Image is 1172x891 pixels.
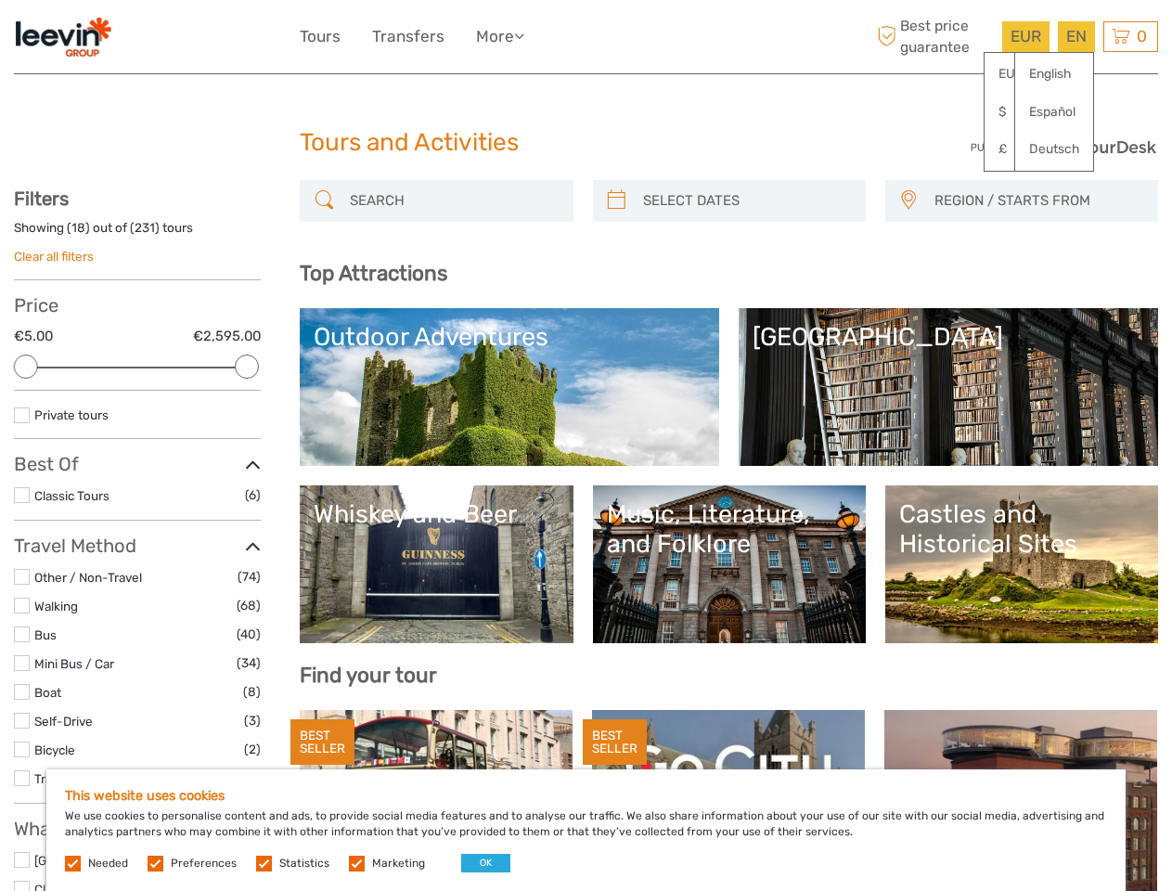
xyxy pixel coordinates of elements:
[300,23,341,50] a: Tours
[342,185,563,217] input: SEARCH
[314,322,705,452] a: Outdoor Adventures
[34,714,93,729] a: Self-Drive
[1011,27,1041,45] span: EUR
[244,768,261,789] span: (2)
[34,488,109,503] a: Classic Tours
[970,136,1158,159] img: PurchaseViaTourDesk.png
[985,133,1048,166] a: £
[926,186,1149,216] button: REGION / STARTS FROM
[753,322,1144,452] a: [GEOGRAPHIC_DATA]
[1058,21,1095,52] div: EN
[14,327,53,346] label: €5.00
[899,499,1144,560] div: Castles and Historical Sites
[314,499,559,629] a: Whiskey and Beer
[1015,58,1093,91] a: English
[34,853,161,868] a: [GEOGRAPHIC_DATA]
[985,96,1048,129] a: $
[238,566,261,588] span: (74)
[34,570,142,585] a: Other / Non-Travel
[372,856,425,872] label: Marketing
[243,681,261,703] span: (8)
[583,719,647,766] div: BEST SELLER
[34,656,114,671] a: Mini Bus / Car
[985,58,1048,91] a: EUR
[14,535,261,557] h3: Travel Method
[14,187,69,210] strong: Filters
[872,16,998,57] span: Best price guarantee
[314,499,559,529] div: Whiskey and Beer
[34,407,109,422] a: Private tours
[300,261,447,286] b: Top Attractions
[34,742,75,757] a: Bicycle
[607,499,852,629] a: Music, Literature, and Folklore
[135,219,155,237] label: 231
[237,624,261,645] span: (40)
[14,818,261,840] h3: What do you want to see?
[1015,96,1093,129] a: Español
[1015,133,1093,166] a: Deutsch
[14,249,94,264] a: Clear all filters
[34,771,62,786] a: Train
[290,719,354,766] div: BEST SELLER
[14,294,261,316] h3: Price
[34,685,61,700] a: Boat
[300,128,872,158] h1: Tours and Activities
[237,595,261,616] span: (68)
[71,219,85,237] label: 18
[314,322,705,352] div: Outdoor Adventures
[14,219,261,248] div: Showing ( ) out of ( ) tours
[237,652,261,674] span: (34)
[14,14,112,59] img: 2366-9a630715-f217-4e31-8482-dcd93f7091a8_logo_small.png
[1134,27,1150,45] span: 0
[636,185,856,217] input: SELECT DATES
[14,453,261,475] h3: Best Of
[753,322,1144,352] div: [GEOGRAPHIC_DATA]
[88,856,128,872] label: Needed
[34,627,57,642] a: Bus
[244,710,261,731] span: (3)
[213,29,236,51] button: Open LiveChat chat widget
[26,32,210,47] p: We're away right now. Please check back later!
[171,856,237,872] label: Preferences
[476,23,524,50] a: More
[279,856,329,872] label: Statistics
[244,739,261,760] span: (2)
[300,663,437,688] b: Find your tour
[607,499,852,560] div: Music, Literature, and Folklore
[65,788,1107,804] h5: This website uses cookies
[46,769,1126,891] div: We use cookies to personalise content and ads, to provide social media features and to analyse ou...
[461,854,510,872] button: OK
[245,484,261,506] span: (6)
[34,599,78,613] a: Walking
[193,327,261,346] label: €2,595.00
[372,23,444,50] a: Transfers
[899,499,1144,629] a: Castles and Historical Sites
